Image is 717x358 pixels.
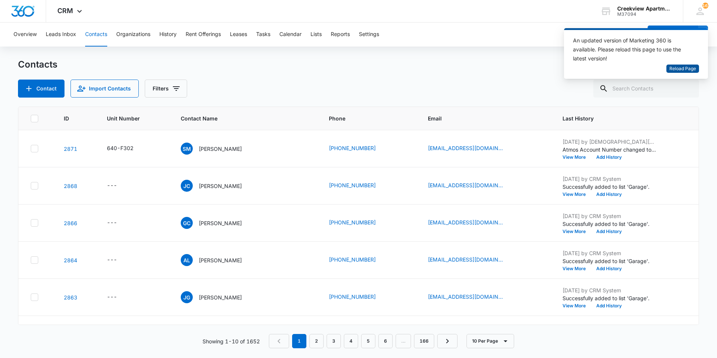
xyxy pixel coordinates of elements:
[64,294,77,301] a: Navigate to contact details page for Jasmin Giese
[329,218,376,226] a: [PHONE_NUMBER]
[181,114,300,122] span: Contact Name
[573,36,690,63] div: An updated version of Marketing 360 is available. Please reload this page to use the latest version!
[329,256,389,265] div: Phone - (970) 673-3834 - Select to Edit Field
[378,334,393,348] a: Page 6
[591,155,627,159] button: Add History
[64,183,77,189] a: Navigate to contact details page for Jacquelynne C O'Hara
[181,180,193,192] span: JC
[428,144,503,152] a: [EMAIL_ADDRESS][DOMAIN_NAME]
[107,293,117,302] div: ---
[562,286,656,294] p: [DATE] by CRM System
[327,334,341,348] a: Page 3
[107,181,117,190] div: ---
[702,3,708,9] span: 162
[70,80,139,98] button: Import Contacts
[562,146,656,153] p: Atmos Account Number changed to 3074377973.
[428,256,516,265] div: Email - alexislicon18@gmail.com - Select to Edit Field
[57,7,73,15] span: CRM
[199,219,242,227] p: [PERSON_NAME]
[428,114,534,122] span: Email
[107,181,130,190] div: Unit Number - - Select to Edit Field
[18,80,64,98] button: Add Contact
[329,218,389,227] div: Phone - (970) 451-9794 - Select to Edit Field
[428,144,516,153] div: Email - Saraialemans0@gmail.com - Select to Edit Field
[669,65,696,72] span: Reload Page
[181,291,255,303] div: Contact Name - Jasmin Giese - Select to Edit Field
[591,192,627,197] button: Add History
[292,334,306,348] em: 1
[18,59,57,70] h1: Contacts
[591,266,627,271] button: Add History
[107,218,130,227] div: Unit Number - - Select to Edit Field
[181,291,193,303] span: JG
[107,293,130,302] div: Unit Number - - Select to Edit Field
[617,12,672,17] div: account id
[329,256,376,263] a: [PHONE_NUMBER]
[181,254,255,266] div: Contact Name - Alexis Licon - Select to Edit Field
[466,334,514,348] button: 10 Per Page
[329,114,399,122] span: Phone
[269,334,457,348] nav: Pagination
[329,181,376,189] a: [PHONE_NUMBER]
[116,23,150,47] button: Organizations
[562,323,656,331] p: [DATE] by [DEMOGRAPHIC_DATA][PERSON_NAME]
[648,26,698,44] button: Add Contact
[107,144,147,153] div: Unit Number - 640-F302 - Select to Edit Field
[199,293,242,301] p: [PERSON_NAME]
[181,254,193,266] span: AL
[107,114,163,122] span: Unit Number
[562,294,656,302] p: Successfully added to list 'Garage'.
[562,212,656,220] p: [DATE] by CRM System
[107,218,117,227] div: ---
[562,192,591,197] button: View More
[145,80,187,98] button: Filters
[199,256,242,264] p: [PERSON_NAME]
[199,145,242,153] p: [PERSON_NAME]
[666,65,699,73] button: Reload Page
[64,257,77,263] a: Navigate to contact details page for Alexis Licon
[329,144,389,153] div: Phone - (970) 815-1438 - Select to Edit Field
[64,220,77,226] a: Navigate to contact details page for Giadan Carrillo
[562,304,591,308] button: View More
[181,180,255,192] div: Contact Name - Jacquelynne C O'Hara - Select to Edit Field
[64,146,77,152] a: Navigate to contact details page for Sarai Marquez
[562,220,656,228] p: Successfully added to list 'Garage'.
[593,80,699,98] input: Search Contacts
[181,217,193,229] span: GC
[159,23,177,47] button: History
[702,3,708,9] div: notifications count
[309,334,324,348] a: Page 2
[562,114,676,122] span: Last History
[329,293,389,302] div: Phone - (970) 388-0377 - Select to Edit Field
[310,23,322,47] button: Lists
[329,293,376,301] a: [PHONE_NUMBER]
[437,334,457,348] a: Next Page
[562,155,591,159] button: View More
[359,23,379,47] button: Settings
[562,257,656,265] p: Successfully added to list 'Garage'.
[591,304,627,308] button: Add History
[428,218,516,227] div: Email - giadan3030@gmail.com - Select to Edit Field
[591,229,627,234] button: Add History
[199,182,242,190] p: [PERSON_NAME]
[428,218,503,226] a: [EMAIL_ADDRESS][DOMAIN_NAME]
[617,6,672,12] div: account name
[279,23,301,47] button: Calendar
[46,23,76,47] button: Leads Inbox
[428,181,503,189] a: [EMAIL_ADDRESS][DOMAIN_NAME]
[562,183,656,191] p: Successfully added to list 'Garage'.
[562,229,591,234] button: View More
[562,266,591,271] button: View More
[230,23,247,47] button: Leases
[107,256,130,265] div: Unit Number - - Select to Edit Field
[181,143,255,155] div: Contact Name - Sarai Marquez - Select to Edit Field
[414,334,434,348] a: Page 166
[107,256,117,265] div: ---
[562,249,656,257] p: [DATE] by CRM System
[428,293,503,301] a: [EMAIL_ADDRESS][DOMAIN_NAME]
[344,334,358,348] a: Page 4
[13,23,37,47] button: Overview
[202,337,260,345] p: Showing 1-10 of 1652
[428,293,516,302] div: Email - jasmingiese09@gmail.com - Select to Edit Field
[181,217,255,229] div: Contact Name - Giadan Carrillo - Select to Edit Field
